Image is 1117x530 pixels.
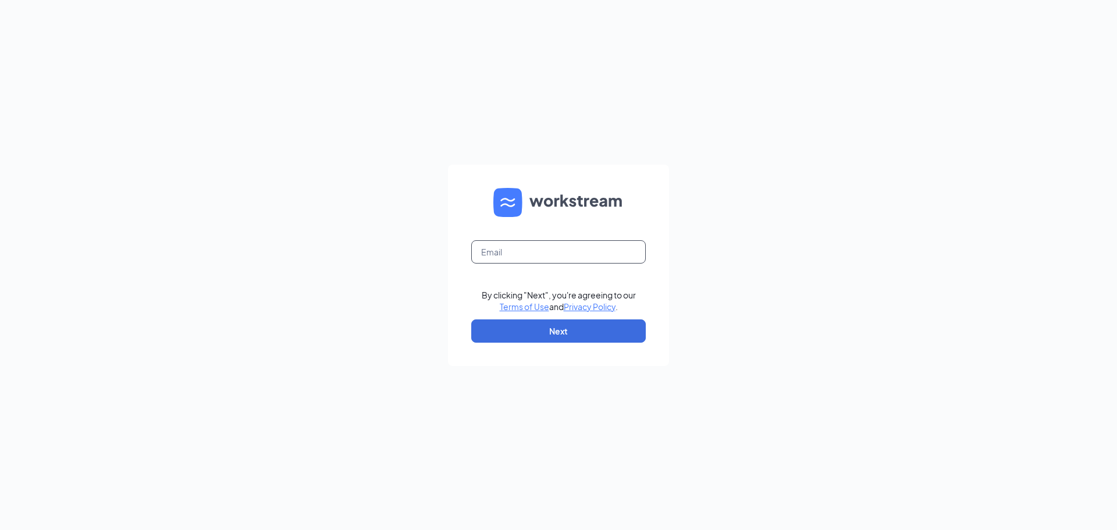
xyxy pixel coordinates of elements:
[500,301,549,312] a: Terms of Use
[564,301,616,312] a: Privacy Policy
[471,240,646,264] input: Email
[471,319,646,343] button: Next
[482,289,636,312] div: By clicking "Next", you're agreeing to our and .
[493,188,624,217] img: WS logo and Workstream text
